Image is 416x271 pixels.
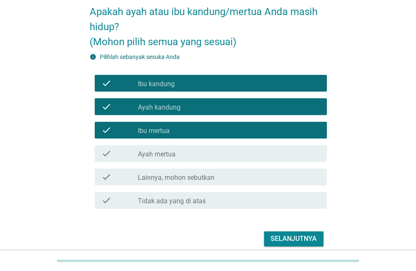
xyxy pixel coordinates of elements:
label: Ayah mertua [138,150,176,159]
label: Pilihlah sebanyak sesuka Anda [100,54,180,60]
label: Lainnya, mohon sebutkan [138,174,214,182]
label: Ayah kandung [138,103,181,112]
i: check [101,172,111,182]
i: check [101,125,111,135]
label: Ibu mertua [138,127,170,135]
button: Selanjutnya [264,231,323,246]
i: check [101,195,111,205]
div: Selanjutnya [271,234,317,244]
label: Ibu kandung [138,80,175,88]
i: check [101,102,111,112]
i: check [101,148,111,159]
i: check [101,78,111,88]
i: info [90,54,96,60]
label: Tidak ada yang di atas [138,197,206,205]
